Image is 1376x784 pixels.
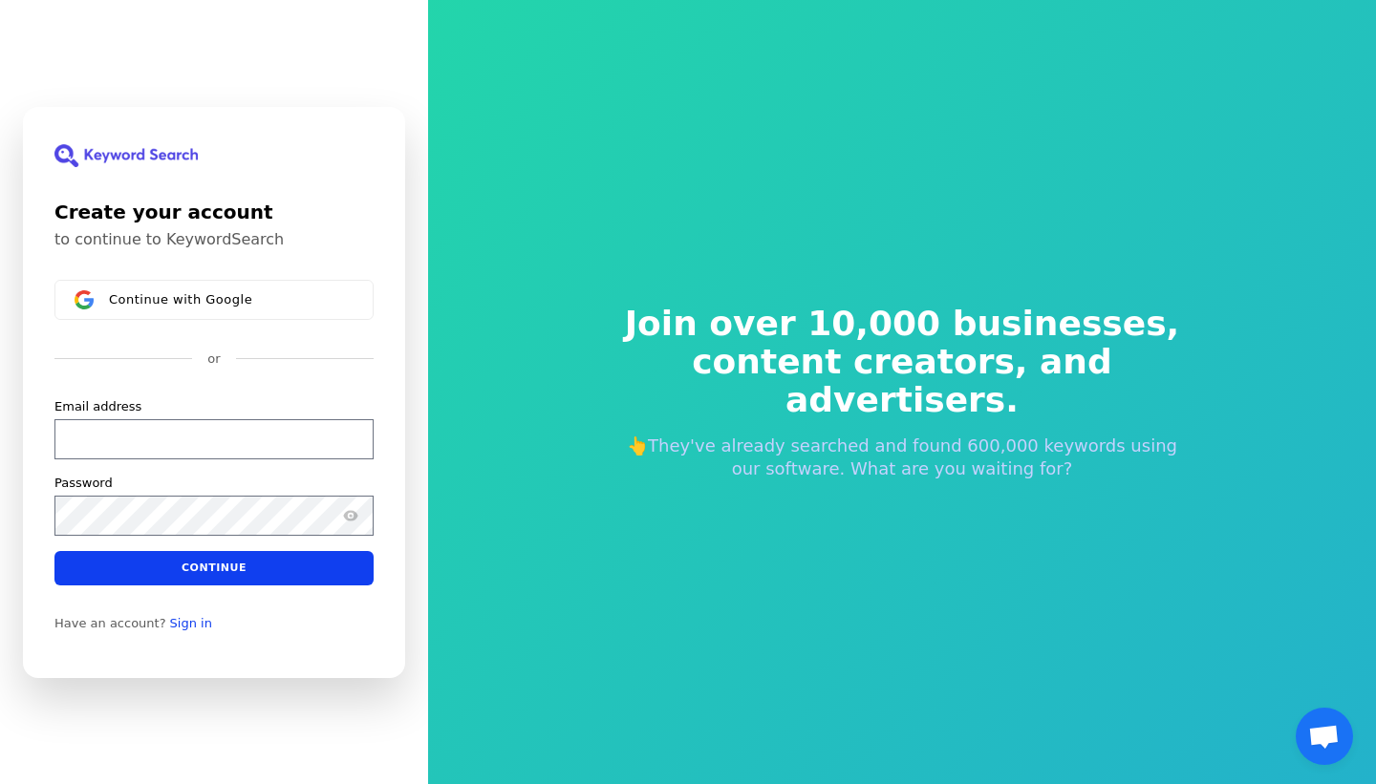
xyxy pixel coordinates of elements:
[109,291,252,307] span: Continue with Google
[1296,708,1353,765] a: Open chat
[339,503,362,526] button: Show password
[54,230,374,249] p: to continue to KeywordSearch
[75,290,94,309] img: Sign in with Google
[54,615,166,630] span: Have an account?
[170,615,212,630] a: Sign in
[207,350,220,368] p: or
[612,434,1193,480] p: 👆They've already searched and found 600,000 keywords using our software. What are you waiting for?
[54,474,113,491] label: Password
[612,343,1193,419] span: content creators, and advertisers.
[54,144,198,167] img: KeywordSearch
[612,305,1193,343] span: Join over 10,000 businesses,
[54,198,374,226] h1: Create your account
[54,550,374,584] button: Continue
[54,280,374,320] button: Sign in with GoogleContinue with Google
[54,397,141,414] label: Email address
